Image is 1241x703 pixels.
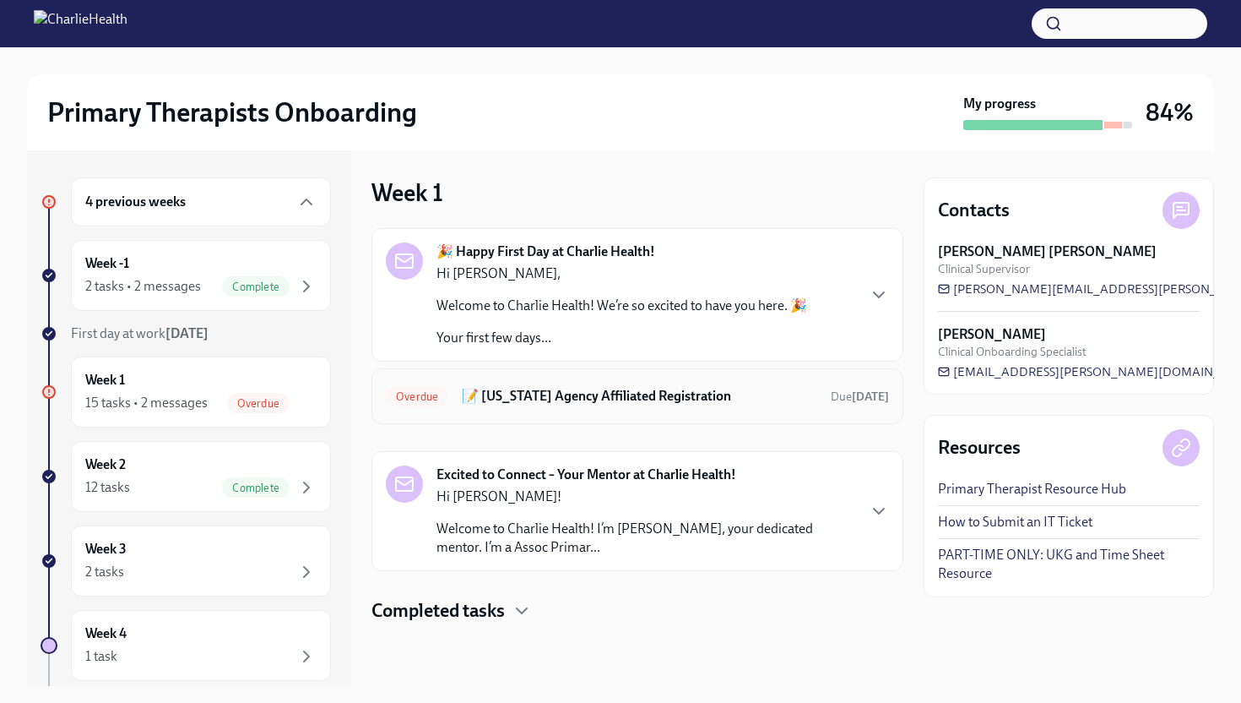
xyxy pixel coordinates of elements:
p: Your first few days... [436,329,807,347]
a: Week -12 tasks • 2 messagesComplete [41,240,331,311]
h3: Week 1 [371,177,443,208]
a: Week 212 tasksComplete [41,441,331,512]
div: Completed tasks [371,598,903,624]
h6: Week 2 [85,455,126,474]
p: Welcome to Charlie Health! We’re so excited to have you here. 🎉 [436,297,807,315]
span: Overdue [227,397,290,410]
span: August 11th, 2025 09:00 [831,389,889,405]
a: Week 32 tasks [41,526,331,597]
h6: 4 previous weeks [85,193,186,211]
div: 15 tasks • 2 messages [85,394,208,412]
strong: [DATE] [165,325,209,341]
span: First day at work [71,325,209,341]
span: Clinical Supervisor [938,261,1030,277]
strong: [PERSON_NAME] [PERSON_NAME] [938,243,1157,261]
span: Overdue [386,390,448,403]
strong: My progress [963,95,1036,113]
h4: Resources [938,435,1021,460]
h2: Primary Therapists Onboarding [47,95,417,129]
a: Primary Therapist Resource Hub [938,480,1126,499]
h4: Contacts [938,198,1010,223]
p: Welcome to Charlie Health! I’m [PERSON_NAME], your dedicated mentor. I’m a Assoc Primar... [436,520,855,557]
div: 2 tasks • 2 messages [85,277,201,296]
div: 12 tasks [85,478,130,497]
h3: 84% [1146,97,1194,128]
a: Week 41 task [41,610,331,681]
a: PART-TIME ONLY: UKG and Time Sheet Resource [938,546,1200,583]
span: Clinical Onboarding Specialist [938,344,1087,360]
span: Complete [222,281,290,293]
strong: [PERSON_NAME] [938,325,1046,344]
h6: Week 1 [85,371,125,390]
a: Week 115 tasks • 2 messagesOverdue [41,357,331,428]
h4: Completed tasks [371,598,505,624]
h6: 📝 [US_STATE] Agency Affiliated Registration [462,387,817,406]
img: CharlieHealth [34,10,127,37]
span: Due [831,390,889,404]
strong: 🎉 Happy First Day at Charlie Health! [436,243,655,261]
div: 2 tasks [85,563,124,581]
div: 1 task [85,647,117,666]
a: First day at work[DATE] [41,324,331,343]
h6: Week 3 [85,540,127,559]
strong: [DATE] [852,390,889,404]
p: Hi [PERSON_NAME], [436,264,807,283]
a: Overdue📝 [US_STATE] Agency Affiliated RegistrationDue[DATE] [386,383,889,410]
strong: Excited to Connect – Your Mentor at Charlie Health! [436,466,736,484]
h6: Week 4 [85,624,127,643]
p: Hi [PERSON_NAME]! [436,488,855,506]
div: 4 previous weeks [71,177,331,226]
a: How to Submit an IT Ticket [938,513,1092,531]
h6: Week -1 [85,254,129,273]
span: Complete [222,482,290,494]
